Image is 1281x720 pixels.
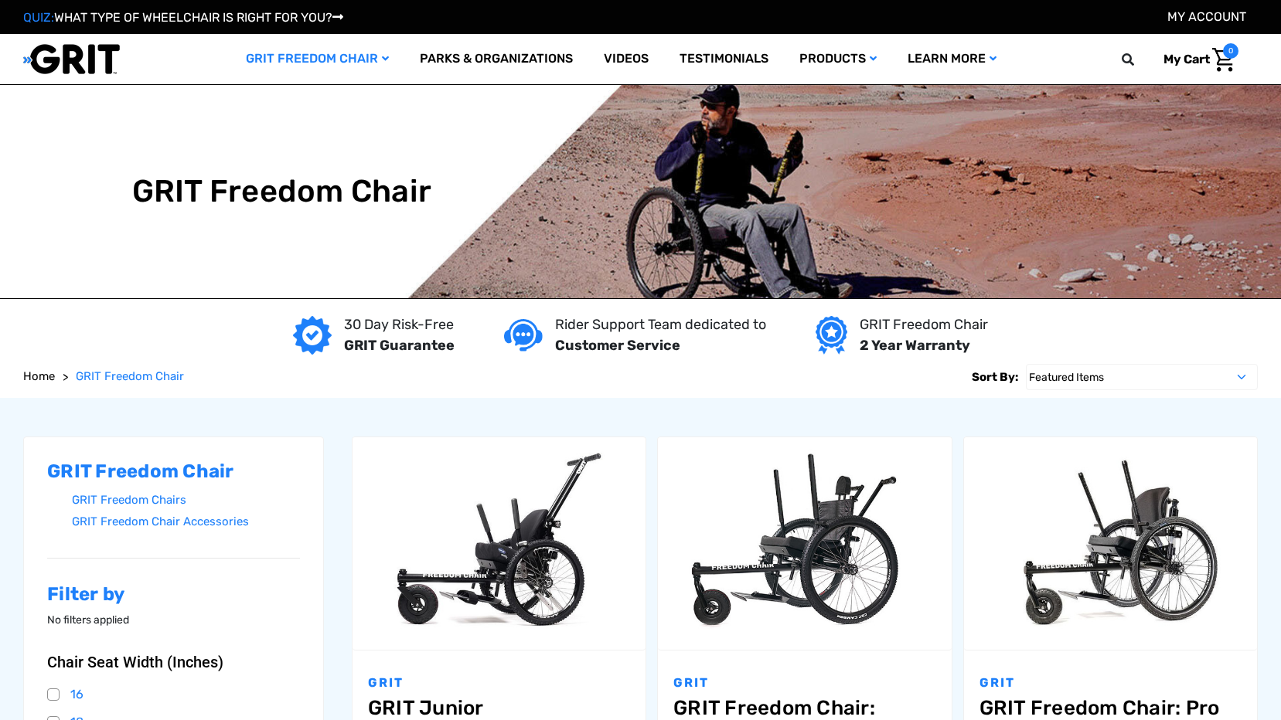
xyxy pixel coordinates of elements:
h1: GRIT Freedom Chair [132,173,432,210]
a: Products [784,34,892,84]
a: Videos [588,34,664,84]
a: Account [1167,9,1246,24]
strong: 2 Year Warranty [860,337,970,354]
h2: GRIT Freedom Chair [47,460,300,483]
a: GRIT Freedom Chair: Pro,$5,495.00 [964,437,1257,650]
a: Parks & Organizations [404,34,588,84]
img: GRIT Junior: GRIT Freedom Chair all terrain wheelchair engineered specifically for kids [353,446,646,641]
img: Cart [1212,48,1235,72]
a: 16 [47,683,300,706]
label: Sort By: [972,364,1018,390]
a: Learn More [892,34,1012,84]
button: Chair Seat Width (Inches) [47,653,300,671]
a: Home [23,368,55,385]
p: GRIT [673,674,935,692]
a: GRIT Junior,$4,995.00 [353,437,646,650]
a: GRIT Freedom Chairs [72,489,300,511]
img: Customer service [504,319,543,351]
input: Search [1129,43,1152,76]
a: GRIT Freedom Chair [76,368,184,385]
img: GRIT Freedom Chair: Spartan [658,446,951,641]
span: My Cart [1163,52,1210,66]
a: Testimonials [664,34,784,84]
h2: Filter by [47,583,300,606]
img: GRIT Guarantee [293,316,332,355]
strong: GRIT Guarantee [344,337,455,354]
a: GRIT Junior,$4,995.00 [368,696,630,720]
a: Cart with 0 items [1152,43,1238,76]
img: Year warranty [816,316,847,355]
img: GRIT All-Terrain Wheelchair and Mobility Equipment [23,43,120,75]
span: Chair Seat Width (Inches) [47,653,223,671]
span: 0 [1223,43,1238,59]
a: GRIT Freedom Chair Accessories [72,511,300,533]
a: GRIT Freedom Chair: Spartan,$3,995.00 [658,437,951,650]
strong: Customer Service [555,337,680,354]
img: GRIT Freedom Chair Pro: the Pro model shown including contoured Invacare Matrx seatback, Spinergy... [964,446,1257,641]
p: Rider Support Team dedicated to [555,314,766,335]
a: GRIT Freedom Chair: Pro,$5,495.00 [979,696,1242,720]
span: GRIT Freedom Chair [76,369,184,383]
p: GRIT [979,674,1242,692]
span: QUIZ: [23,10,54,25]
a: QUIZ:WHAT TYPE OF WHEELCHAIR IS RIGHT FOR YOU? [23,10,343,25]
p: No filters applied [47,612,300,628]
span: Home [23,369,55,383]
p: GRIT [368,674,630,692]
p: GRIT Freedom Chair [860,314,988,335]
a: GRIT Freedom Chair [230,34,404,84]
p: 30 Day Risk-Free [344,314,455,335]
